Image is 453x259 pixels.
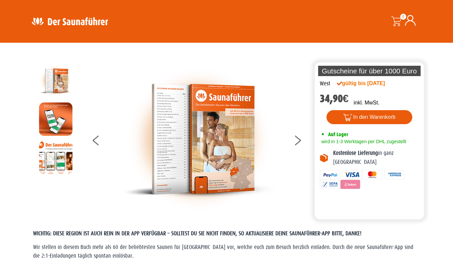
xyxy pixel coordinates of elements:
bdi: 34,90 [320,92,349,105]
img: Anleitung7tn [39,141,72,174]
button: In den Warenkorb [326,110,412,124]
div: West [320,79,330,88]
span: Wir stellen in diesem Buch mehr als 60 der beliebtesten Saunen für [GEOGRAPHIC_DATA] vor, welche ... [33,244,413,259]
b: Kostenlose Lieferung [333,150,378,156]
p: Gutscheine für über 1000 Euro [318,66,421,76]
span: WICHTIG: DIESE REGION IST AUCH REIN IN DER APP VERFÜGBAR – SOLLTEST DU SIE NICHT FINDEN, SO AKTUA... [33,230,362,237]
span: € [343,92,349,105]
p: in ganz [GEOGRAPHIC_DATA] [333,149,419,167]
span: Auf Lager [328,131,348,138]
span: wird in 1-3 Werktagen per DHL zugestellt [320,139,406,144]
div: gültig bis [DATE] [337,79,400,87]
span: 0 [400,14,406,20]
img: MOCKUP-iPhone_regional [39,102,72,136]
img: der-saunafuehrer-2025-west [124,64,274,214]
img: der-saunafuehrer-2025-west [39,64,72,97]
p: inkl. MwSt. [354,99,379,107]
